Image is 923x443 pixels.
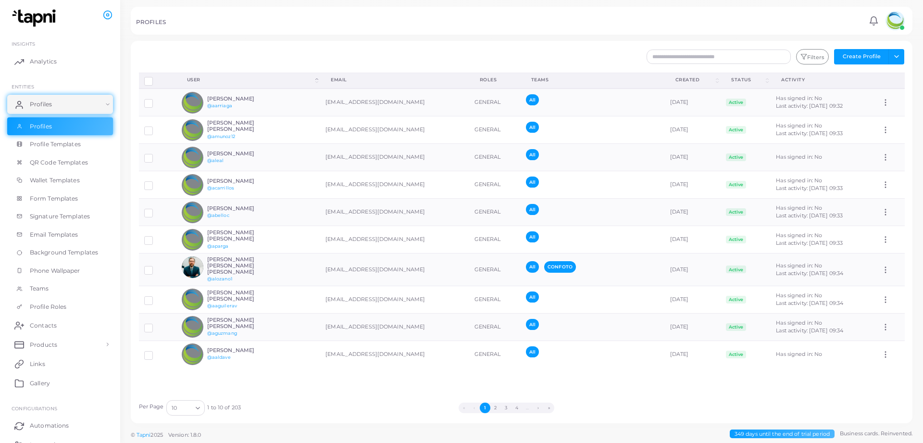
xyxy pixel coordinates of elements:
[12,84,34,89] span: ENTITIES
[469,144,521,171] td: GENERAL
[182,256,203,278] img: avatar
[30,421,69,430] span: Automations
[182,147,203,168] img: avatar
[834,49,889,64] button: Create Profile
[7,207,113,226] a: Signature Templates
[7,373,113,392] a: Gallery
[320,226,469,253] td: [EMAIL_ADDRESS][DOMAIN_NAME]
[533,403,544,413] button: Go to next page
[207,205,278,212] h6: [PERSON_NAME]
[30,230,78,239] span: Email Templates
[320,286,469,313] td: [EMAIL_ADDRESS][DOMAIN_NAME]
[139,73,176,89] th: Row-selection
[7,117,113,136] a: Profiles
[30,303,66,311] span: Profile Roles
[207,158,224,163] a: @aleal
[207,185,234,190] a: @acarrillos
[7,262,113,280] a: Phone Wallpaper
[137,431,151,438] a: Tapni
[207,134,235,139] a: @amunoz12
[665,144,721,171] td: [DATE]
[320,89,469,116] td: [EMAIL_ADDRESS][DOMAIN_NAME]
[526,261,539,272] span: All
[182,316,203,338] img: avatar
[7,416,113,435] a: Automations
[139,403,164,411] label: Per Page
[526,346,539,357] span: All
[781,76,865,83] div: activity
[776,351,822,357] span: Has signed in: No
[30,284,49,293] span: Teams
[320,313,469,341] td: [EMAIL_ADDRESS][DOMAIN_NAME]
[776,212,843,219] span: Last activity: [DATE] 09:33
[665,171,721,199] td: [DATE]
[207,404,241,412] span: 1 to 10 of 203
[531,76,654,83] div: Teams
[182,343,203,365] img: avatar
[511,403,522,413] button: Go to page 4
[469,199,521,226] td: GENERAL
[207,256,278,276] h6: [PERSON_NAME] [PERSON_NAME] [PERSON_NAME]
[207,347,278,354] h6: [PERSON_NAME]
[168,431,201,438] span: Version: 1.8.0
[501,403,511,413] button: Go to page 3
[9,9,62,27] a: logo
[776,319,822,326] span: Has signed in: No
[526,122,539,133] span: All
[7,279,113,298] a: Teams
[7,354,113,373] a: Links
[7,153,113,172] a: QR Code Templates
[469,226,521,253] td: GENERAL
[207,151,278,157] h6: [PERSON_NAME]
[182,202,203,223] img: avatar
[469,171,521,199] td: GENERAL
[207,229,278,242] h6: [PERSON_NAME] [PERSON_NAME]
[30,379,50,388] span: Gallery
[320,144,469,171] td: [EMAIL_ADDRESS][DOMAIN_NAME]
[207,276,232,281] a: @alozano1
[30,176,80,185] span: Wallet Templates
[726,153,746,161] span: Active
[469,286,521,313] td: GENERAL
[526,231,539,242] span: All
[726,99,746,106] span: Active
[207,213,229,218] a: @abelloc
[30,248,98,257] span: Background Templates
[30,100,52,109] span: Profiles
[182,174,203,196] img: avatar
[7,52,113,71] a: Analytics
[469,313,521,341] td: GENERAL
[7,135,113,153] a: Profile Templates
[776,327,843,334] span: Last activity: [DATE] 09:34
[207,303,237,308] a: @aaguilerav
[7,298,113,316] a: Profile Roles
[182,229,203,251] img: avatar
[207,120,278,132] h6: [PERSON_NAME] [PERSON_NAME]
[30,321,57,330] span: Contacts
[726,181,746,189] span: Active
[320,253,469,286] td: [EMAIL_ADDRESS][DOMAIN_NAME]
[490,403,501,413] button: Go to page 2
[776,232,822,239] span: Has signed in: No
[526,291,539,303] span: All
[320,341,469,368] td: [EMAIL_ADDRESS][DOMAIN_NAME]
[182,119,203,141] img: avatar
[320,116,469,144] td: [EMAIL_ADDRESS][DOMAIN_NAME]
[207,330,237,336] a: @aguzmang
[840,430,912,438] span: Business cards. Reinvented.
[796,49,829,64] button: Filters
[182,289,203,310] img: avatar
[30,122,52,131] span: Profiles
[30,194,78,203] span: Form Templates
[665,286,721,313] td: [DATE]
[207,178,278,184] h6: [PERSON_NAME]
[178,403,192,413] input: Search for option
[172,403,177,413] span: 10
[776,292,822,299] span: Has signed in: No
[731,76,764,83] div: Status
[544,261,576,272] span: CONFOTO
[776,177,822,184] span: Has signed in: No
[469,253,521,286] td: GENERAL
[776,185,843,191] span: Last activity: [DATE] 09:33
[30,140,81,149] span: Profile Templates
